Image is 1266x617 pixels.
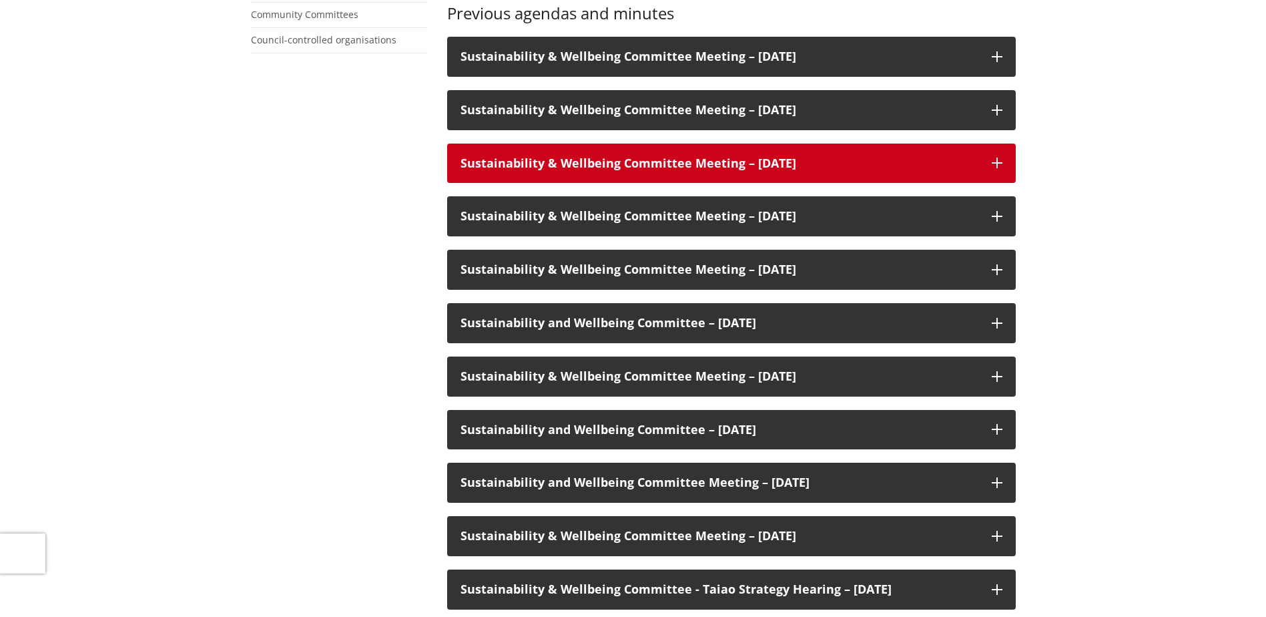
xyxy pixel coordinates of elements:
[460,423,978,437] h3: Sustainability and Wellbeing Committee – [DATE]
[460,583,978,596] h3: Sustainability & Wellbeing Committee - Taiao Strategy Hearing – [DATE]
[460,317,978,330] h3: Sustainability and Wellbeing Committee – [DATE]
[460,210,978,223] h3: Sustainability & Wellbeing Committee Meeting – [DATE]
[460,157,978,170] h3: Sustainability & Wellbeing Committee Meeting – [DATE]
[447,4,1016,23] h3: Previous agendas and minutes
[251,33,396,46] a: Council-controlled organisations
[460,476,978,489] h3: Sustainability and Wellbeing Committee Meeting – [DATE]
[460,104,978,117] h3: Sustainability & Wellbeing Committee Meeting – [DATE]
[460,263,978,276] h3: Sustainability & Wellbeing Committee Meeting – [DATE]
[460,370,978,383] h3: Sustainability & Wellbeing Committee Meeting – [DATE]
[251,8,358,21] a: Community Committees
[460,530,978,543] h3: Sustainability & Wellbeing Committee Meeting – [DATE]
[460,50,978,63] h3: Sustainability & Wellbeing Committee Meeting – [DATE]
[1205,561,1253,609] iframe: Messenger Launcher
